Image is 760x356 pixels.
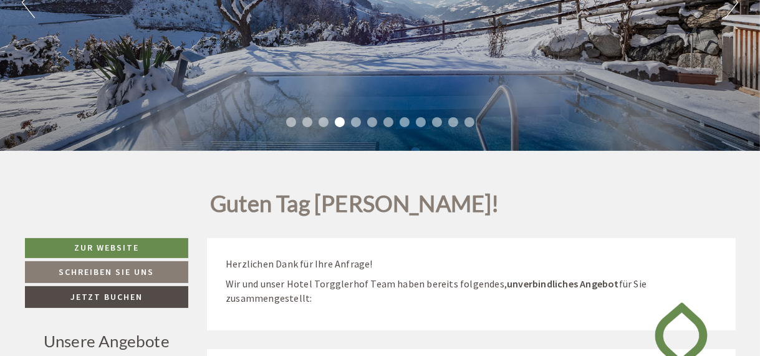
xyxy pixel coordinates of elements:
[226,277,717,305] p: Wir und unser Hotel Torgglerhof Team haben bereits folgendes, für Sie zusammengestellt:
[507,277,619,290] strong: unverbindliches Angebot
[25,286,189,308] a: Jetzt buchen
[210,191,499,223] h1: Guten Tag [PERSON_NAME]!
[25,238,189,258] a: Zur Website
[25,330,189,353] div: Unsere Angebote
[25,261,189,283] a: Schreiben Sie uns
[226,257,717,271] p: Herzlichen Dank für Ihre Anfrage!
